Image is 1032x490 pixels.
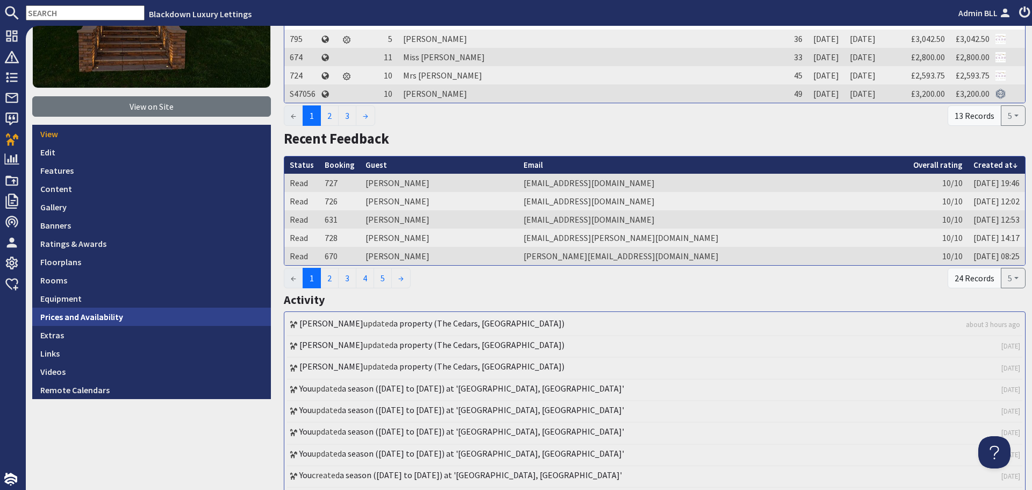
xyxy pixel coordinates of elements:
td: Read [284,192,319,210]
a: about 3 hours ago [966,319,1020,330]
img: Referer: Blackdown Luxury Lettings [995,34,1006,44]
a: £2,593.75 [911,70,945,81]
a: Ratings & Awards [32,235,271,253]
a: 631 [325,214,338,225]
a: View on Site [32,96,271,117]
a: Links [32,344,271,363]
a: Content [32,180,271,198]
td: [PERSON_NAME] [360,174,518,192]
td: 724 [284,66,321,84]
a: 4 [356,268,374,288]
a: [DATE] [1001,450,1020,460]
a: You [299,448,312,459]
td: [PERSON_NAME] [360,192,518,210]
td: [DATE] [808,84,844,103]
li: updated [287,401,1022,423]
a: Booking [325,160,355,170]
td: [PERSON_NAME] [398,30,784,48]
a: Prices and Availability [32,308,271,326]
a: [PERSON_NAME] [299,318,363,329]
a: [DATE] [1001,385,1020,395]
td: Read [284,229,319,247]
a: a property (The Cedars, [GEOGRAPHIC_DATA]) [393,339,564,350]
li: updated [287,445,1022,466]
a: Admin BLL [958,6,1013,19]
a: £3,200.00 [956,88,990,99]
td: Mrs [PERSON_NAME] [398,66,784,84]
a: Edit [32,143,271,161]
a: Activity [284,292,325,307]
a: → [356,105,375,126]
a: £2,800.00 [911,52,945,62]
a: [DATE] [1001,428,1020,438]
li: created [287,466,1022,488]
span: 5 [388,33,392,44]
td: S47056 [284,84,321,103]
td: [PERSON_NAME] [360,210,518,229]
td: [DATE] 12:02 [968,192,1025,210]
td: 10/10 [908,174,968,192]
a: Gallery [32,198,271,216]
a: [DATE] [1001,406,1020,416]
a: Overall rating [913,160,963,170]
img: Referer: Blackdown Luxury Lettings [995,52,1006,62]
td: [DATE] [808,48,844,66]
a: Rooms [32,271,271,289]
a: Created at [973,160,1017,170]
a: Recent Feedback [284,130,389,147]
a: a season ([DATE] to [DATE]) at '[GEOGRAPHIC_DATA], [GEOGRAPHIC_DATA]' [342,448,624,459]
td: [DATE] [808,30,844,48]
a: a season ([DATE] to [DATE]) at '[GEOGRAPHIC_DATA], [GEOGRAPHIC_DATA]' [340,470,622,480]
button: 5 [1001,268,1026,288]
li: updated [287,380,1022,401]
img: staytech_i_w-64f4e8e9ee0a9c174fd5317b4b171b261742d2d393467e5bdba4413f4f884c10.svg [4,473,17,486]
td: Read [284,247,319,265]
li: updated [287,336,1022,358]
a: £3,042.50 [956,33,990,44]
td: 674 [284,48,321,66]
td: [PERSON_NAME] [360,247,518,265]
td: 10/10 [908,210,968,229]
li: updated [287,423,1022,444]
a: View [32,125,271,143]
td: [PERSON_NAME] [398,84,784,103]
a: a season ([DATE] to [DATE]) at '[GEOGRAPHIC_DATA], [GEOGRAPHIC_DATA]' [342,383,624,394]
td: [PERSON_NAME][EMAIL_ADDRESS][DOMAIN_NAME] [518,247,908,265]
a: You [299,426,312,437]
a: [PERSON_NAME] [299,361,363,372]
a: You [299,404,312,415]
a: Videos [32,363,271,381]
a: £2,800.00 [956,52,990,62]
td: [DATE] 08:25 [968,247,1025,265]
a: £2,593.75 [956,70,990,81]
a: 726 [325,196,338,207]
td: [DATE] [844,48,881,66]
td: [EMAIL_ADDRESS][PERSON_NAME][DOMAIN_NAME] [518,229,908,247]
a: Email [524,160,543,170]
img: Referer: Blackdown Luxury Lettings [995,70,1006,81]
div: 13 Records [948,105,1001,126]
td: 49 [784,84,808,103]
td: [DATE] 12:53 [968,210,1025,229]
a: Status [290,160,314,170]
td: 795 [284,30,321,48]
span: 11 [384,52,392,62]
td: [EMAIL_ADDRESS][DOMAIN_NAME] [518,174,908,192]
a: 2 [320,105,339,126]
td: Miss [PERSON_NAME] [398,48,784,66]
td: Read [284,174,319,192]
a: 3 [338,105,356,126]
a: [DATE] [1001,341,1020,351]
a: 728 [325,232,338,243]
li: updated [287,358,1022,379]
a: → [391,268,411,288]
td: 10/10 [908,247,968,265]
span: 10 [384,88,392,99]
a: a season ([DATE] to [DATE]) at '[GEOGRAPHIC_DATA], [GEOGRAPHIC_DATA]' [342,404,624,415]
a: Blackdown Luxury Lettings [149,9,252,19]
li: updated [287,315,1022,336]
input: SEARCH [26,5,145,20]
a: [PERSON_NAME] [299,339,363,350]
a: 3 [338,268,356,288]
a: Remote Calendars [32,381,271,399]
